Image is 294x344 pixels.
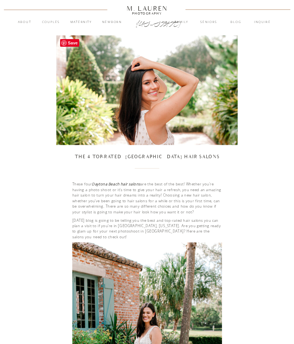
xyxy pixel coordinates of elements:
h1: The 4 Top-Rated [GEOGRAPHIC_DATA] Hair Salons [72,154,222,160]
a: About [15,20,34,25]
a: Couples [38,20,64,25]
a: Photography [124,12,170,14]
a: Maternity [68,20,94,25]
span: Save [60,39,79,47]
a: Family [168,20,195,25]
a: blog [223,20,249,25]
p: [DATE] blog is going to be telling you the best and top-rated hair salons you can plan a visit to... [72,217,222,239]
a: Seniors [196,20,222,25]
p: These four are the best of the best! Whether you’re having a photo shoot or it’s time to give you... [72,181,222,214]
a: [US_STATE] [136,20,158,26]
a: inquire [249,20,276,25]
a: Newborn [99,20,125,25]
img: Stunning portrait of a doctorate graduate under neath architecture at Casa Feliz [56,35,238,145]
a: M. Lauren [112,6,182,11]
strong: Daytona Beach hair salons [92,182,140,187]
